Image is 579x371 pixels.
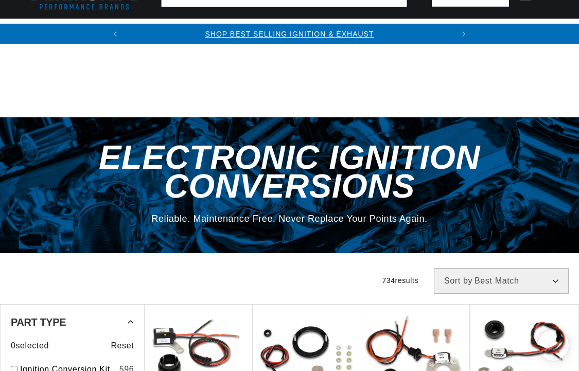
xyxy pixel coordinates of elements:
[429,19,507,43] summary: Engine Swaps
[382,276,418,285] span: 734 results
[105,24,126,44] button: Translation missing: en.sections.announcements.previous_announcement
[99,138,480,204] span: Electronic Ignition Conversions
[453,24,474,44] button: Translation missing: en.sections.announcements.next_announcement
[26,19,137,43] summary: Ignition Conversions
[111,339,134,352] span: Reset
[434,268,569,294] select: Sort by
[151,214,427,224] span: Reliable. Maintenance Free. Never Replace Your Points Again.
[251,19,429,43] summary: Headers, Exhausts & Components
[444,277,472,285] span: Sort by
[11,317,66,327] span: Part Type
[126,28,453,40] div: Announcement
[126,28,453,40] div: 1 of 2
[11,339,49,352] span: 0 selected
[137,19,251,43] summary: Coils & Distributors
[205,30,374,38] a: SHOP BEST SELLING IGNITION & EXHAUST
